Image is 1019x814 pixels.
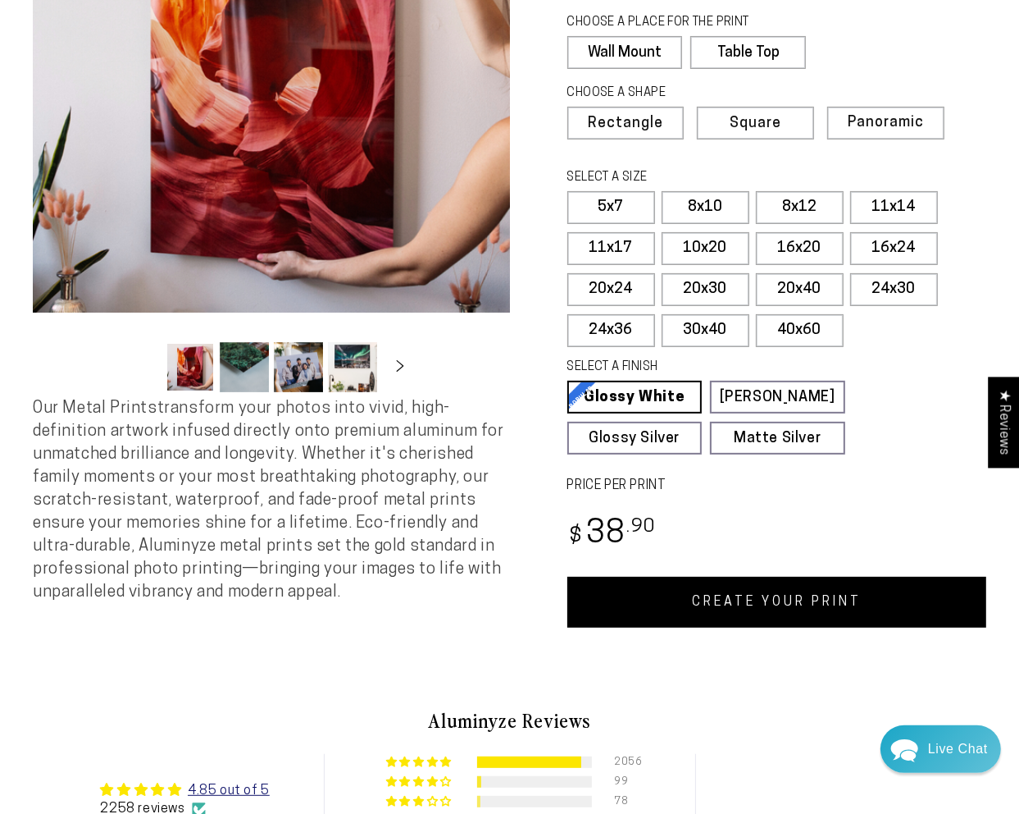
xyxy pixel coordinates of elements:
button: Slide left [125,349,161,385]
label: 16x24 [850,232,938,265]
a: Glossy Silver [567,422,703,455]
label: 24x36 [567,314,655,347]
sup: .90 [626,518,656,537]
legend: CHOOSE A PLACE FOR THE PRINT [567,14,791,32]
label: 8x12 [756,191,844,224]
div: 78 [614,796,634,807]
a: CREATE YOUR PRINT [567,577,987,628]
label: 8x10 [662,191,749,224]
div: Average rating is 4.85 stars [100,780,269,800]
label: 24x30 [850,273,938,306]
label: 20x24 [567,273,655,306]
a: Glossy White [567,381,703,414]
div: Contact Us Directly [928,725,988,773]
div: 2056 [614,757,634,768]
bdi: 38 [567,519,657,551]
label: Wall Mount [567,36,683,69]
a: [PERSON_NAME] [710,381,845,414]
div: 4% (99) reviews with 4 star rating [386,776,454,789]
label: 10x20 [662,232,749,265]
label: 5x7 [567,191,655,224]
label: 11x14 [850,191,938,224]
button: Load image 3 in gallery view [274,342,323,392]
div: Click to open Judge.me floating reviews tab [988,377,1019,468]
label: 40x60 [756,314,844,347]
span: Our Metal Prints transform your photos into vivid, high-definition artwork infused directly onto ... [33,400,504,601]
div: 99 [614,776,634,788]
span: Square [730,117,781,131]
legend: SELECT A FINISH [567,359,812,377]
label: 30x40 [662,314,749,347]
label: Table Top [690,36,806,69]
button: Load image 1 in gallery view [166,342,215,392]
label: 20x40 [756,273,844,306]
label: 16x20 [756,232,844,265]
span: Rectangle [588,117,663,131]
label: 11x17 [567,232,655,265]
span: Panoramic [848,115,924,130]
div: 91% (2056) reviews with 5 star rating [386,757,454,769]
legend: CHOOSE A SHAPE [567,85,794,103]
label: 20x30 [662,273,749,306]
label: PRICE PER PRINT [567,477,987,496]
button: Load image 2 in gallery view [220,342,269,392]
div: 3% (78) reviews with 3 star rating [386,796,454,808]
button: Load image 4 in gallery view [328,342,377,392]
div: Chat widget toggle [880,725,1001,773]
a: 4.85 out of 5 [188,784,270,798]
span: $ [570,526,584,548]
a: Matte Silver [710,422,845,455]
button: Slide right [382,349,418,385]
h2: Aluminyze Reviews [46,707,973,734]
legend: SELECT A SIZE [567,169,812,187]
